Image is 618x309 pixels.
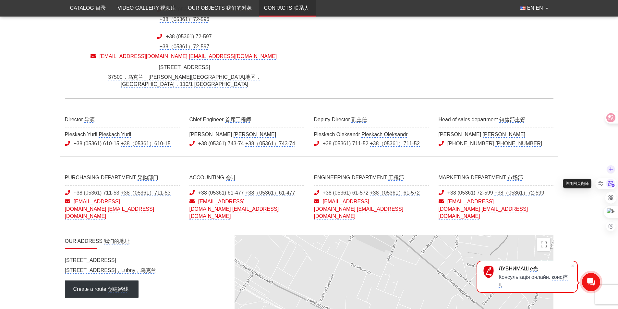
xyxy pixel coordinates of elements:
[314,198,429,220] a: [EMAIL_ADDRESS][DOMAIN_NAME] [EMAIL_ADDRESS][DOMAIN_NAME]
[65,238,103,244] monica-translate-origin-text: OUR ADDRESS
[314,175,387,180] monica-translate-origin-text: ENGINEERING DEPARTMENT
[226,5,252,11] monica-translate-translate: 我们的对象
[226,175,236,181] monica-translate-translate: 会计
[537,238,550,251] button: Toggle fullscreen view
[160,17,209,23] monica-translate-translate: +38（05361）72-596
[447,141,544,147] a: [PHONE_NUMBER] [PHONE_NUMBER]
[198,190,297,196] a: +38 (05361) 61-477 +38（05361）61-477
[323,141,421,147] a: +38 (05361) 711-52 +38（05361）711-52
[65,267,156,274] monica-translate-translate: [STREET_ADDRESS]，Lubny，乌克兰
[121,141,170,147] monica-translate-translate: +38（05361）610-15
[314,199,369,211] monica-translate-origin-text: [EMAIL_ADDRESS][DOMAIN_NAME]
[65,198,180,220] a: [EMAIL_ADDRESS][DOMAIN_NAME] [EMAIL_ADDRESS][DOMAIN_NAME]
[99,53,187,59] monica-translate-origin-text: [EMAIL_ADDRESS][DOMAIN_NAME]
[65,132,97,137] monica-translate-origin-text: Pleskach Yurii
[439,199,494,211] monica-translate-origin-text: [EMAIL_ADDRESS][DOMAIN_NAME]
[447,190,493,196] monica-translate-origin-text: +38 (05361) 72-599
[166,34,212,39] monica-translate-origin-text: +38 (05361) 72-597
[495,141,542,147] monica-translate-translate: [PHONE_NUMBER]
[65,175,136,180] monica-translate-origin-text: PURCHASING DEPARTMENT
[121,190,170,196] monica-translate-translate: +38（05361）711-53
[527,5,534,11] monica-translate-origin-text: EN
[439,117,498,122] monica-translate-origin-text: Head of sales department
[113,2,183,14] a: Video gallery 视频库
[530,266,538,272] monica-translate-translate: e光
[84,117,95,123] monica-translate-translate: 导演
[189,53,277,60] monica-translate-translate: [EMAIL_ADDRESS][DOMAIN_NAME]
[108,286,128,292] monica-translate-translate: 创建路线
[188,5,225,11] monica-translate-origin-text: Our objects
[447,141,494,146] monica-translate-origin-text: [PHONE_NUMBER]
[159,65,210,70] monica-translate-origin-text: [STREET_ADDRESS]
[189,117,224,122] monica-translate-origin-text: Chief Engineer
[370,141,419,147] monica-translate-translate: +38（05361）711-52
[189,206,279,220] monica-translate-translate: [EMAIL_ADDRESS][DOMAIN_NAME]
[536,5,543,11] monica-translate-translate: en
[439,206,528,220] monica-translate-translate: [EMAIL_ADDRESS][DOMAIN_NAME]
[388,175,404,181] monica-translate-translate: 工程部
[183,2,259,14] a: Our objects 我们的对象
[439,175,506,180] monica-translate-origin-text: MARKETING DEPARTMENT
[494,190,544,196] monica-translate-translate: +38（05361）72-599
[370,190,419,196] monica-translate-translate: +38（05361）61-572
[74,141,119,146] monica-translate-origin-text: +38 (05361) 610-15
[499,266,529,271] monica-translate-origin-text: ЛУБНИМАШ
[73,286,106,292] monica-translate-origin-text: Create a route
[65,117,83,122] monica-translate-origin-text: Director
[499,274,550,280] monica-translate-origin-text: Консультація онлайн.
[314,132,360,137] monica-translate-origin-text: Pleskach Oleksandr
[499,274,568,288] monica-translate-translate: конс粹ц
[520,6,526,10] img: English
[245,190,295,196] monica-translate-translate: +38（05361）61-477
[138,175,158,181] monica-translate-translate: 采购部门
[95,5,106,11] monica-translate-translate: 目录
[65,280,139,298] a: Create a route 创建路线
[439,132,481,137] monica-translate-origin-text: [PERSON_NAME]
[189,132,232,137] monica-translate-origin-text: [PERSON_NAME]
[294,5,309,11] monica-translate-translate: 联系人
[70,5,94,11] monica-translate-origin-text: Catalog
[351,117,367,123] monica-translate-translate: 副主任
[118,5,159,11] monica-translate-origin-text: Video gallery
[189,175,224,180] monica-translate-origin-text: ACCOUNTING
[361,132,407,138] monica-translate-translate: Pleskach Oleksandr
[65,206,154,220] monica-translate-translate: [EMAIL_ADDRESS][DOMAIN_NAME]
[189,199,245,211] monica-translate-origin-text: [EMAIL_ADDRESS][DOMAIN_NAME]
[323,141,369,146] monica-translate-origin-text: +38 (05361) 711-52
[160,5,176,11] monica-translate-translate: 视频库
[323,190,369,196] monica-translate-origin-text: +38 (05361) 61-572
[323,190,421,196] a: +38 (05361) 61-572 +38（05361）61-572
[439,198,553,220] a: [EMAIL_ADDRESS][DOMAIN_NAME] [EMAIL_ADDRESS][DOMAIN_NAME]
[264,5,292,11] monica-translate-origin-text: Contacts
[189,198,304,220] a: [EMAIL_ADDRESS][DOMAIN_NAME] [EMAIL_ADDRESS][DOMAIN_NAME]
[65,257,116,263] monica-translate-origin-text: [STREET_ADDRESS]
[108,74,261,88] monica-translate-translate: 37500，乌克兰，[PERSON_NAME][GEOGRAPHIC_DATA]地区，[GEOGRAPHIC_DATA]，110/1 [GEOGRAPHIC_DATA]
[483,132,526,138] monica-translate-translate: [PERSON_NAME]
[65,199,120,211] monica-translate-origin-text: [EMAIL_ADDRESS][DOMAIN_NAME]
[259,2,316,14] a: Contacts 联系人
[515,2,553,14] button: EN en
[99,132,131,138] monica-translate-translate: Pleskach Yurii
[198,190,244,196] monica-translate-origin-text: +38 (05361) 61-477
[447,190,546,196] a: +38 (05361) 72-599 +38（05361）72-599
[74,190,119,196] monica-translate-origin-text: +38 (05361) 711-53
[86,53,283,60] a: [EMAIL_ADDRESS][DOMAIN_NAME] [EMAIL_ADDRESS][DOMAIN_NAME]
[104,238,130,244] monica-translate-translate: 我们的地址
[234,132,276,138] monica-translate-translate: [PERSON_NAME]
[65,2,113,14] a: Catalog 目录
[507,175,523,181] monica-translate-translate: 市场部
[314,117,350,122] monica-translate-origin-text: Deputy Director
[314,206,404,220] monica-translate-translate: [EMAIL_ADDRESS][DOMAIN_NAME]
[74,141,172,147] a: +38 (05361) 610-15 +38（05361）610-15
[160,44,209,50] monica-translate-translate: +38（05361）72-597
[74,190,172,196] a: +38 (05361) 711-53 +38（05361）711-53
[198,141,297,147] a: +38 (05361) 743-74 +38（05361）743-74
[198,141,244,146] monica-translate-origin-text: +38 (05361) 743-74
[499,117,525,123] monica-translate-translate: 销售部主管
[86,34,283,50] a: +38 (05361) 72-597+38（05361）72-597
[225,117,251,123] monica-translate-translate: 首席工程师
[245,141,295,147] monica-translate-translate: +38（05361）743-74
